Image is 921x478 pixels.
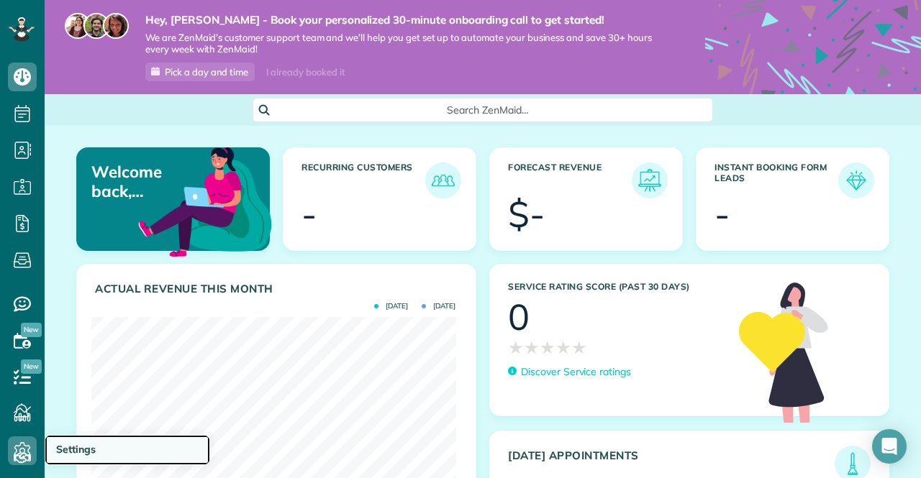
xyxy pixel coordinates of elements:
[508,196,545,232] div: $-
[103,13,129,39] img: michelle-19f622bdf1676172e81f8f8fba1fb50e276960ebfe0243fe18214015130c80e4.jpg
[838,449,867,478] img: icon_todays_appointments-901f7ab196bb0bea1936b74009e4eb5ffbc2d2711fa7634e0d609ed5ef32b18b.png
[258,63,353,81] div: I already booked it
[508,364,631,380] a: Discover Service ratings
[508,282,725,292] h3: Service Rating score (past 30 days)
[56,443,96,456] span: Settings
[521,364,631,380] p: Discover Service ratings
[571,335,587,360] span: ★
[135,131,275,270] img: dashboard_welcome-42a62b7d889689a78055ac9021e634bf52bae3f8056760290aed330b23ab8690.png
[635,166,664,195] img: icon_forecast_revenue-8c13a41c7ed35a8dcfafea3cbb826a0462acb37728057bba2d056411b612bbbe.png
[301,162,425,198] h3: Recurring Customers
[374,303,408,310] span: [DATE]
[145,32,662,56] span: We are ZenMaid’s customer support team and we’ll help you get set up to automate your business an...
[872,429,907,464] div: Open Intercom Messenger
[508,299,530,335] div: 0
[65,13,91,39] img: maria-72a9807cf96188c08ef61303f053569d2e2a8a1cde33d635c8a3ac13582a053d.jpg
[714,196,730,232] div: -
[21,323,42,337] span: New
[45,435,210,465] a: Settings
[145,63,255,81] a: Pick a day and time
[555,335,571,360] span: ★
[21,359,42,374] span: New
[524,335,540,360] span: ★
[540,335,555,360] span: ★
[145,13,662,27] strong: Hey, [PERSON_NAME] - Book your personalized 30-minute onboarding call to get started!
[83,13,109,39] img: jorge-587dff0eeaa6aab1f244e6dc62b8924c3b6ad411094392a53c71c6c4a576187d.jpg
[301,196,317,232] div: -
[422,303,455,310] span: [DATE]
[429,166,458,195] img: icon_recurring_customers-cf858462ba22bcd05b5a5880d41d6543d210077de5bb9ebc9590e49fd87d84ed.png
[91,162,206,201] p: Welcome back, [PERSON_NAME]!
[508,162,632,198] h3: Forecast Revenue
[95,282,461,295] h3: Actual Revenue this month
[165,66,248,78] span: Pick a day and time
[842,166,871,195] img: icon_form_leads-04211a6a04a5b2264e4ee56bc0799ec3eb69b7e499cbb523a139df1d13a81ae0.png
[714,162,838,198] h3: Instant Booking Form Leads
[508,335,524,360] span: ★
